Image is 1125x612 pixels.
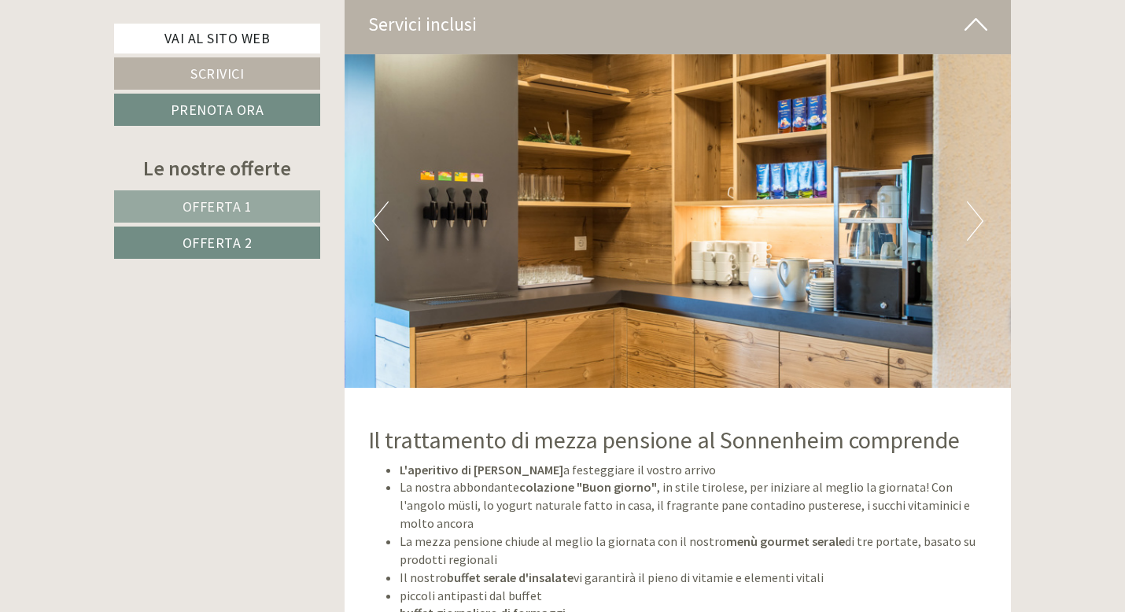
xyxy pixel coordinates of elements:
small: 18:20 [24,76,231,87]
span: Offerta 2 [183,234,253,252]
button: Invia [537,410,621,442]
div: giovedì [278,12,342,39]
strong: L'aperitivo di [PERSON_NAME] [400,462,563,477]
a: Prenota ora [114,94,320,126]
button: Next [967,201,983,241]
div: Le nostre offerte [114,153,320,182]
strong: buffet serale d'insalate [447,570,574,585]
a: Vai al sito web [114,24,320,53]
a: Scrivici [114,57,320,90]
span: Offerta 1 [183,197,253,216]
strong: menù gourmet serale [726,533,845,549]
li: La mezza pensione chiude al meglio la giornata con il nostro di tre portate, basato su prodotti r... [400,533,988,569]
div: Inso Sonnenheim [24,46,231,58]
li: piccoli antipasti dal buffet [400,587,988,605]
li: La nostra abbondante , in stile tirolese, per iniziare al meglio la giornata! Con l'angolo müsli,... [400,478,988,533]
button: Previous [372,201,389,241]
div: Buon giorno, come possiamo aiutarla? [12,42,239,90]
li: a festeggiare il vostro arrivo [400,461,988,479]
h2: Il trattamento di mezza pensione al Sonnenheim comprende [368,427,988,453]
li: Il nostro vi garantirà il pieno di vitamie e elementi vitali [400,569,988,587]
strong: colazione "Buon giorno" [519,479,657,495]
